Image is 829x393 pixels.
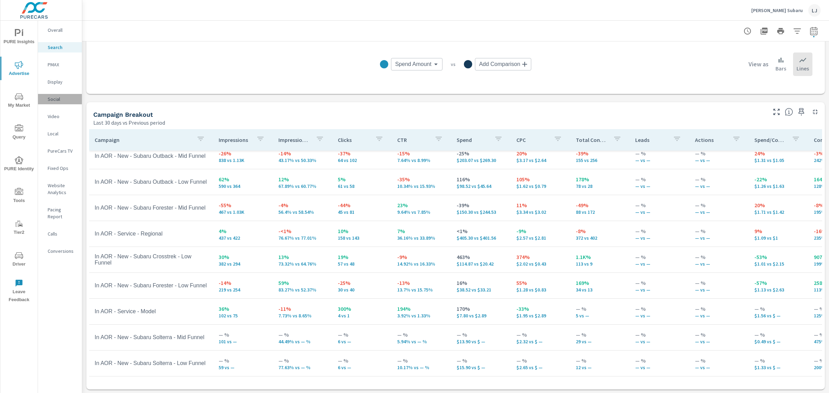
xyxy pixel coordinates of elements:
[576,149,624,157] p: -39%
[278,136,310,143] p: Impression Share
[48,44,76,51] p: Search
[695,183,743,189] p: — vs —
[695,157,743,163] p: — vs —
[338,279,386,287] p: -25%
[278,287,327,293] p: 83.27% vs 52.37%
[635,201,684,209] p: — %
[749,61,769,68] h6: View as
[397,339,446,344] p: 5.94% vs — %
[635,235,684,241] p: — vs —
[516,149,565,157] p: 20%
[338,287,386,293] p: 30 vs 40
[695,209,743,215] p: — vs —
[278,175,327,183] p: 12%
[338,209,386,215] p: 45 vs 81
[754,183,803,189] p: $1.26 vs $1.63
[635,305,684,313] p: — %
[457,253,505,261] p: 463%
[516,356,565,365] p: — %
[457,183,505,189] p: $98.52 vs $45.64
[754,356,803,365] p: — %
[754,253,803,261] p: -53%
[219,136,250,143] p: Impressions
[93,118,165,127] p: Last 30 days vs Previous period
[576,365,624,370] p: 12 vs —
[38,163,82,173] div: Fixed Ops
[89,225,213,242] td: In AOR - Service - Regional
[754,149,803,157] p: 24%
[38,128,82,139] div: Local
[38,111,82,122] div: Video
[397,149,446,157] p: -15%
[397,235,446,241] p: 36.16% vs 33.89%
[219,175,267,183] p: 62%
[48,230,76,237] p: Calls
[278,365,327,370] p: 77.63% vs — %
[695,235,743,241] p: — vs —
[219,287,267,293] p: 219 vs 254
[2,124,36,141] span: Query
[397,157,446,163] p: 7.64% vs 8.99%
[774,24,788,38] button: Print Report
[48,61,76,68] p: PMAX
[278,330,327,339] p: — %
[576,356,624,365] p: — %
[38,180,82,198] div: Website Analytics
[48,206,76,220] p: Pacing Report
[89,199,213,217] td: In AOR - New - Subaru Forester - Mid Funnel
[751,7,803,13] p: [PERSON_NAME] Subaru
[771,106,782,117] button: Make Fullscreen
[457,227,505,235] p: <1%
[516,305,565,313] p: -33%
[576,209,624,215] p: 88 vs 172
[38,229,82,239] div: Calls
[48,113,76,120] p: Video
[278,339,327,344] p: 44.49% vs — %
[757,24,771,38] button: "Export Report to PDF"
[516,365,565,370] p: $2.65 vs $ —
[278,261,327,267] p: 73.32% vs 64.76%
[457,157,505,163] p: $203.07 vs $269.30
[785,108,793,116] span: This is a summary of Search performance results by campaign. Each column can be sorted.
[219,253,267,261] p: 30%
[89,355,213,372] td: In AOR - New - Subaru Solterra - Low Funnel
[695,201,743,209] p: — %
[516,183,565,189] p: $1.62 vs $0.79
[635,209,684,215] p: — vs —
[810,106,821,117] button: Minimize Widget
[457,365,505,370] p: $15.90 vs $ —
[754,175,803,183] p: -22%
[48,165,76,172] p: Fixed Ops
[397,183,446,189] p: 10.34% vs 15.93%
[695,149,743,157] p: — %
[219,261,267,267] p: 382 vs 294
[278,356,327,365] p: — %
[397,209,446,215] p: 9.64% vs 7.85%
[442,61,464,67] p: vs
[516,136,548,143] p: CPC
[93,111,153,118] h5: Campaign Breakout
[635,136,667,143] p: Leads
[516,227,565,235] p: -9%
[635,356,684,365] p: — %
[695,136,727,143] p: Actions
[576,136,608,143] p: Total Conversions
[576,253,624,261] p: 1.1K%
[38,77,82,87] div: Display
[457,287,505,293] p: $38.52 vs $33.21
[754,235,803,241] p: $1.09 vs $1
[635,183,684,189] p: — vs —
[219,305,267,313] p: 36%
[2,156,36,173] span: PURE Identity
[457,305,505,313] p: 170%
[576,175,624,183] p: 178%
[790,24,804,38] button: Apply Filters
[695,330,743,339] p: — %
[635,157,684,163] p: — vs —
[796,106,807,117] span: Save this to your personalized report
[219,227,267,235] p: 4%
[397,365,446,370] p: 10.17% vs — %
[807,24,821,38] button: Select Date Range
[457,136,488,143] p: Spend
[576,287,624,293] p: 34 vs 13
